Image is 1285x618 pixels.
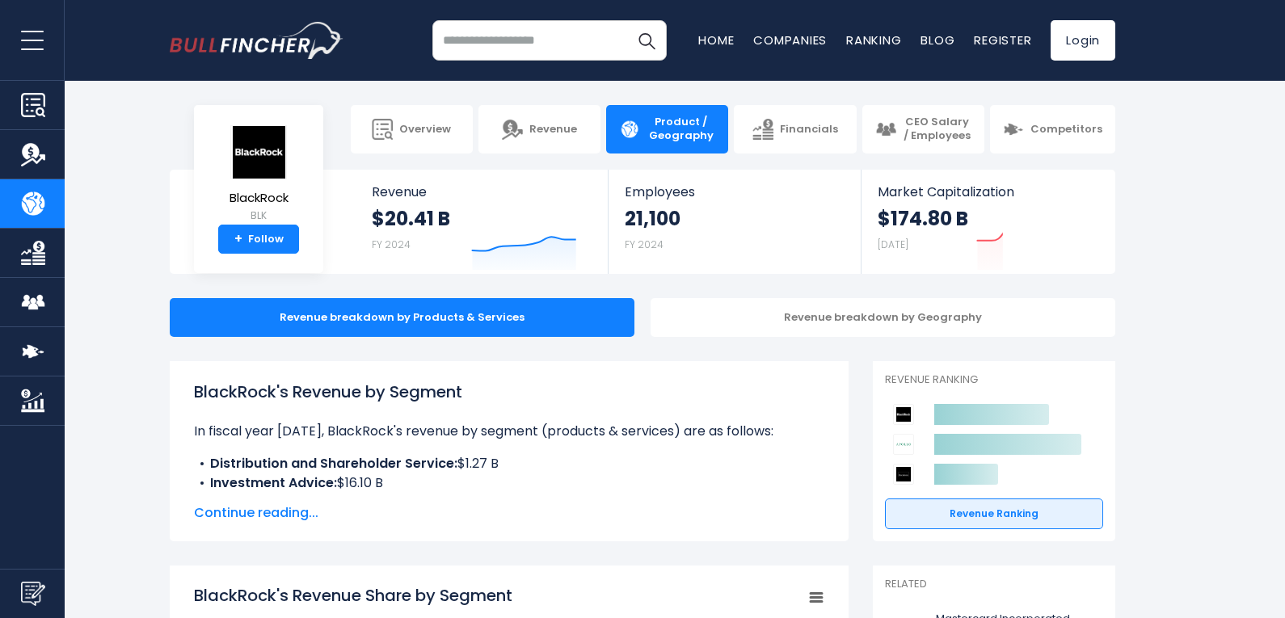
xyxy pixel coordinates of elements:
[606,105,728,153] a: Product / Geography
[230,191,289,205] span: BlackRock
[885,498,1103,529] a: Revenue Ranking
[234,232,242,246] strong: +
[625,238,664,251] small: FY 2024
[1030,123,1102,137] span: Competitors
[170,22,343,59] img: bullfincher logo
[170,298,634,337] div: Revenue breakdown by Products & Services
[478,105,600,153] a: Revenue
[878,184,1098,200] span: Market Capitalization
[609,170,860,274] a: Employees 21,100 FY 2024
[647,116,715,143] span: Product / Geography
[651,298,1115,337] div: Revenue breakdown by Geography
[372,184,592,200] span: Revenue
[893,464,914,485] img: Blackstone competitors logo
[372,206,450,231] strong: $20.41 B
[698,32,734,48] a: Home
[753,32,827,48] a: Companies
[229,124,289,225] a: BlackRock BLK
[878,206,968,231] strong: $174.80 B
[170,22,343,59] a: Go to homepage
[218,225,299,254] a: +Follow
[780,123,838,137] span: Financials
[351,105,473,153] a: Overview
[625,206,680,231] strong: 21,100
[862,170,1114,274] a: Market Capitalization $174.80 B [DATE]
[974,32,1031,48] a: Register
[734,105,856,153] a: Financials
[885,373,1103,387] p: Revenue Ranking
[625,184,844,200] span: Employees
[921,32,954,48] a: Blog
[194,503,824,523] span: Continue reading...
[990,105,1115,153] a: Competitors
[210,454,457,473] b: Distribution and Shareholder Service:
[903,116,971,143] span: CEO Salary / Employees
[194,454,824,473] li: $1.27 B
[230,208,289,223] small: BLK
[529,123,577,137] span: Revenue
[846,32,901,48] a: Ranking
[356,170,609,274] a: Revenue $20.41 B FY 2024
[372,238,411,251] small: FY 2024
[862,105,984,153] a: CEO Salary / Employees
[194,473,824,493] li: $16.10 B
[878,238,908,251] small: [DATE]
[893,434,914,455] img: Apollo Global Management competitors logo
[194,584,512,607] tspan: BlackRock's Revenue Share by Segment
[626,20,667,61] button: Search
[399,123,451,137] span: Overview
[194,422,824,441] p: In fiscal year [DATE], BlackRock's revenue by segment (products & services) are as follows:
[194,380,824,404] h1: BlackRock's Revenue by Segment
[1051,20,1115,61] a: Login
[210,473,337,492] b: Investment Advice:
[893,404,914,425] img: BlackRock competitors logo
[885,578,1103,591] p: Related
